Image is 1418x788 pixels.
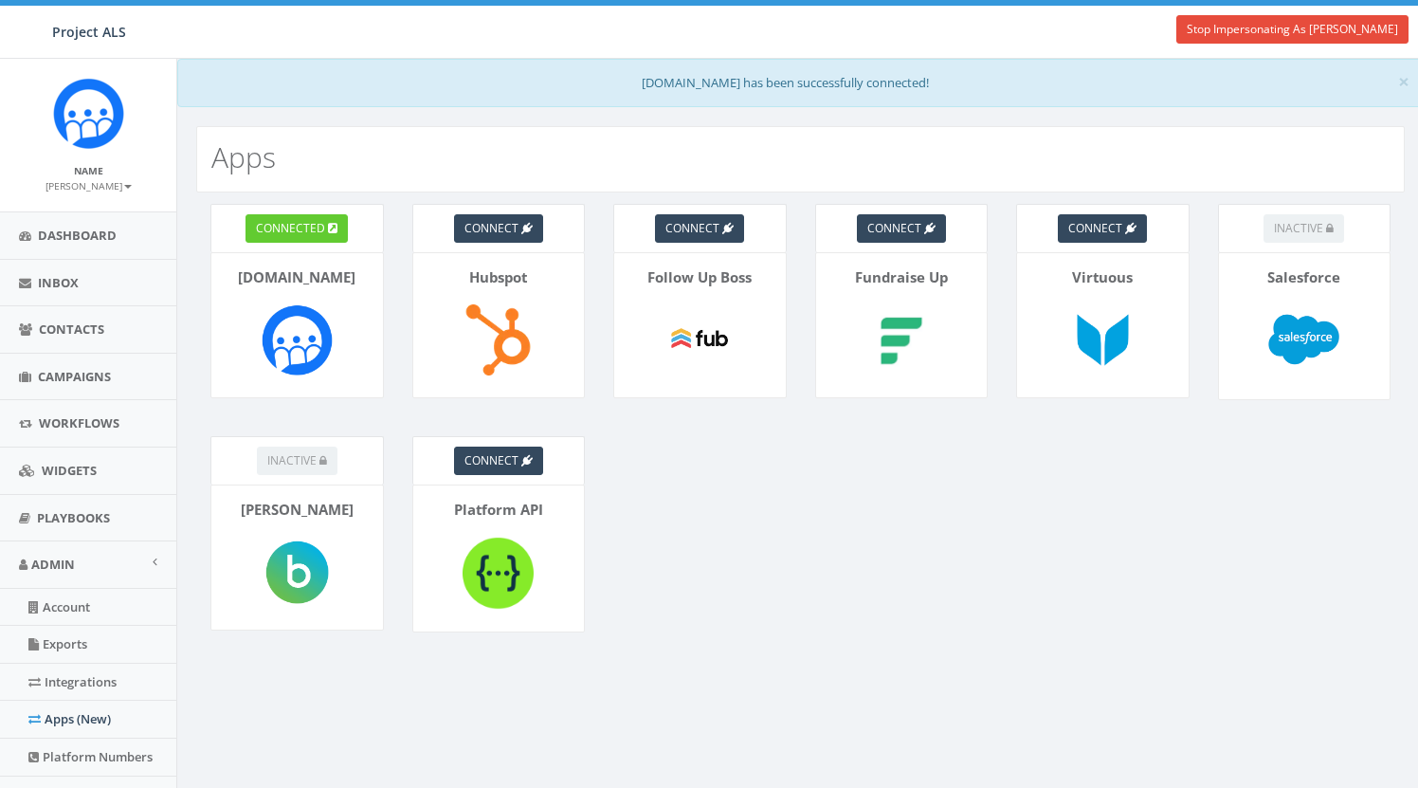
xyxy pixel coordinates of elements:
a: connect [1058,214,1147,243]
span: Playbooks [37,509,110,526]
span: Widgets [42,462,97,479]
p: Hubspot [427,267,571,287]
span: connect [464,452,518,468]
button: Close [1398,72,1409,92]
span: inactive [267,452,317,468]
span: connect [1068,220,1122,236]
img: Blackbaud-logo [254,529,339,614]
p: [PERSON_NAME] [226,500,369,520]
span: connect [867,220,921,236]
p: Salesforce [1233,267,1376,287]
img: Rally.so-logo [254,298,339,383]
span: Campaigns [38,368,111,385]
button: inactive [1263,214,1344,243]
h2: Apps [211,141,276,173]
a: connect [655,214,744,243]
p: Virtuous [1031,267,1174,287]
span: Contacts [39,321,104,338]
span: Project ALS [52,23,126,41]
span: Dashboard [38,227,117,244]
img: Rally_Corp_Icon_1.png [53,78,124,149]
span: Inbox [38,274,79,291]
img: Fundraise Up-logo [859,298,944,383]
p: Fundraise Up [830,267,973,287]
span: × [1398,68,1409,95]
img: Salesforce-logo [1262,298,1347,385]
p: Follow Up Boss [628,267,772,287]
a: connected [245,214,348,243]
a: [PERSON_NAME] [45,176,132,193]
span: connected [256,220,325,236]
a: connect [454,214,543,243]
p: Platform API [427,500,571,520]
a: connect [857,214,946,243]
img: Hubspot-logo [456,298,541,383]
a: Stop Impersonating As [PERSON_NAME] [1176,15,1409,44]
img: Follow Up Boss-logo [657,298,742,383]
a: connect [454,447,543,475]
small: [PERSON_NAME] [45,179,132,192]
img: Platform API-logo [456,529,541,617]
small: Name [74,164,103,177]
img: Virtuous-logo [1060,298,1145,383]
p: [DOMAIN_NAME] [226,267,369,287]
span: Admin [31,556,75,573]
span: inactive [1274,220,1323,236]
button: inactive [257,447,337,475]
span: connect [464,220,518,236]
span: connect [665,220,719,236]
span: Workflows [39,414,119,431]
